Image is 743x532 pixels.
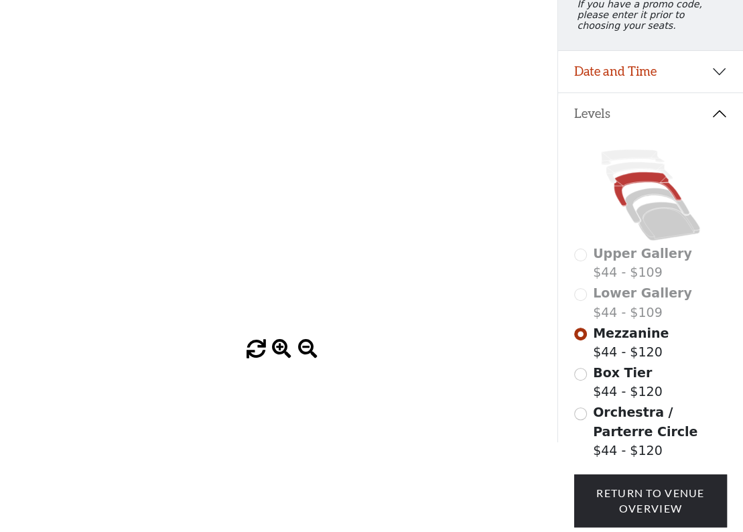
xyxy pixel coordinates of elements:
path: Upper Gallery - Seats Available: 0 [601,150,664,165]
path: Lower Gallery - Seats Available: 0 [606,162,673,184]
button: Date and Time [558,51,743,92]
label: $44 - $120 [593,324,669,362]
label: $44 - $109 [593,244,692,282]
path: Orchestra / Parterre Circle - Seats Available: 84 [636,202,700,241]
span: Box Tier [593,365,652,380]
label: $44 - $120 [593,403,727,460]
path: Mezzanine - Seats Available: 182 [614,172,681,206]
span: Lower Gallery [593,285,692,300]
a: Return To Venue Overview [574,474,728,527]
label: $44 - $120 [593,363,663,401]
span: Upper Gallery [593,246,692,261]
span: Mezzanine [593,326,669,340]
path: Box Tier - Seats Available: 11 [625,188,689,223]
button: Levels [558,93,743,135]
span: Orchestra / Parterre Circle [593,405,697,439]
button: zoom out [298,340,318,359]
label: $44 - $109 [593,283,692,322]
button: reset zoom [247,340,266,359]
button: zoom in [272,340,291,359]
